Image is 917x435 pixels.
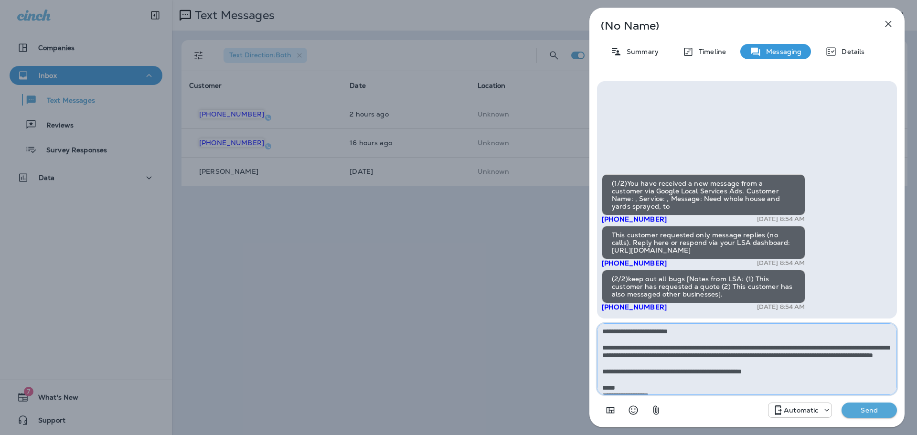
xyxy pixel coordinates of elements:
[757,259,805,267] p: [DATE] 8:54 AM
[601,401,620,420] button: Add in a premade template
[694,48,726,55] p: Timeline
[757,303,805,311] p: [DATE] 8:54 AM
[602,270,805,303] div: (2/2)keep out all bugs [Notes from LSA: (1) This customer has requested a quote (2) This customer...
[602,226,805,259] div: This customer requested only message replies (no calls). Reply here or respond via your LSA dashb...
[761,48,801,55] p: Messaging
[602,215,667,223] span: [PHONE_NUMBER]
[602,303,667,311] span: [PHONE_NUMBER]
[849,406,889,414] p: Send
[624,401,643,420] button: Select an emoji
[784,406,818,414] p: Automatic
[842,403,897,418] button: Send
[601,22,862,30] p: (No Name)
[602,174,805,215] div: (1/2)You have received a new message from a customer via Google Local Services Ads. Customer Name...
[622,48,659,55] p: Summary
[602,259,667,267] span: [PHONE_NUMBER]
[757,215,805,223] p: [DATE] 8:54 AM
[837,48,864,55] p: Details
